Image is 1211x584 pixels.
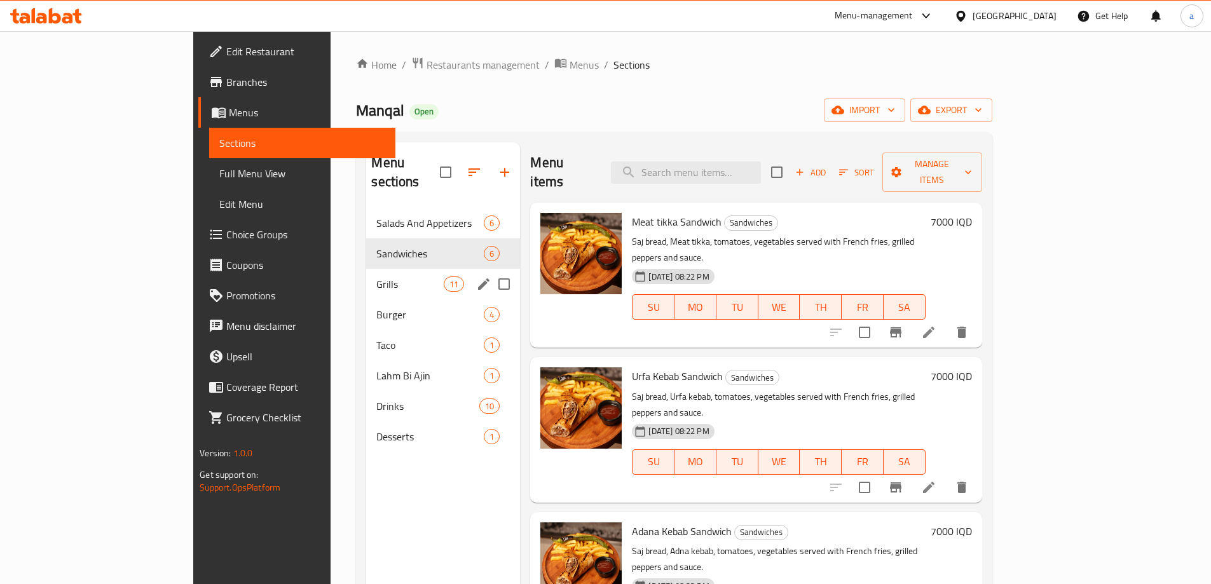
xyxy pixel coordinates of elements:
[604,57,608,72] li: /
[880,317,911,348] button: Branch-specific-item
[836,163,877,182] button: Sort
[198,311,395,341] a: Menu disclaimer
[484,217,499,229] span: 6
[889,452,920,471] span: SA
[758,294,800,320] button: WE
[371,153,440,191] h2: Menu sections
[674,294,716,320] button: MO
[474,275,493,294] button: edit
[226,74,385,90] span: Branches
[198,341,395,372] a: Upsell
[800,449,842,475] button: TH
[920,102,982,118] span: export
[842,294,884,320] button: FR
[847,452,879,471] span: FR
[680,298,711,316] span: MO
[831,163,882,182] span: Sort items
[643,425,714,437] span: [DATE] 08:22 PM
[409,106,439,117] span: Open
[226,257,385,273] span: Coupons
[613,57,650,72] span: Sections
[366,299,520,330] div: Burger4
[198,67,395,97] a: Branches
[632,367,723,386] span: Urfa Kebab Sandwich
[1189,9,1194,23] span: a
[376,307,484,322] span: Burger
[763,298,795,316] span: WE
[632,212,722,231] span: Meat tikka Sandwich
[376,276,444,292] span: Grills
[402,57,406,72] li: /
[209,128,395,158] a: Sections
[484,246,500,261] div: items
[931,213,972,231] h6: 7000 IQD
[724,215,778,231] div: Sandwiches
[366,330,520,360] div: Taco1
[229,105,385,120] span: Menus
[366,208,520,238] div: Salads And Appetizers6
[835,8,913,24] div: Menu-management
[921,480,936,495] a: Edit menu item
[847,298,879,316] span: FR
[409,104,439,119] div: Open
[800,294,842,320] button: TH
[411,57,540,73] a: Restaurants management
[376,429,484,444] span: Desserts
[722,452,753,471] span: TU
[376,337,484,353] span: Taco
[209,189,395,219] a: Edit Menu
[219,135,385,151] span: Sections
[842,449,884,475] button: FR
[198,36,395,67] a: Edit Restaurant
[198,402,395,433] a: Grocery Checklist
[674,449,716,475] button: MO
[632,389,925,421] p: Saj bread, Urfa kebab, tomatoes, vegetables served with French fries, grilled peppers and sauce.
[722,298,753,316] span: TU
[366,203,520,457] nav: Menu sections
[376,246,484,261] span: Sandwiches
[530,153,596,191] h2: Menu items
[427,57,540,72] span: Restaurants management
[973,9,1057,23] div: [GEOGRAPHIC_DATA]
[716,449,758,475] button: TU
[763,452,795,471] span: WE
[643,271,714,283] span: [DATE] 08:22 PM
[226,44,385,59] span: Edit Restaurant
[356,57,992,73] nav: breadcrumb
[376,398,479,414] div: Drinks
[611,161,761,184] input: search
[366,391,520,421] div: Drinks10
[200,466,258,483] span: Get support on:
[790,163,831,182] span: Add item
[484,215,500,231] div: items
[716,294,758,320] button: TU
[882,153,982,192] button: Manage items
[198,250,395,280] a: Coupons
[790,163,831,182] button: Add
[198,372,395,402] a: Coverage Report
[484,431,499,443] span: 1
[484,339,499,351] span: 1
[834,102,895,118] span: import
[545,57,549,72] li: /
[484,307,500,322] div: items
[376,368,484,383] span: Lahm Bi Ajin
[893,156,971,188] span: Manage items
[638,298,669,316] span: SU
[226,318,385,334] span: Menu disclaimer
[366,421,520,452] div: Desserts1
[889,298,920,316] span: SA
[209,158,395,189] a: Full Menu View
[931,367,972,385] h6: 7000 IQD
[484,309,499,321] span: 4
[884,449,926,475] button: SA
[632,294,674,320] button: SU
[198,280,395,311] a: Promotions
[725,370,779,385] div: Sandwiches
[758,449,800,475] button: WE
[947,472,977,503] button: delete
[480,400,499,412] span: 10
[366,269,520,299] div: Grills11edit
